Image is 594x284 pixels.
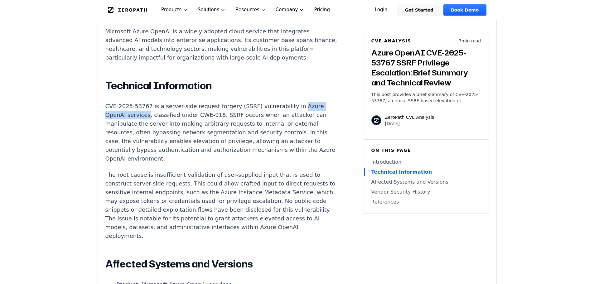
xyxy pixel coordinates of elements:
a: Affected Systems and Versions [371,178,481,186]
h2: Technical Information [105,79,337,92]
a: Login [367,4,395,16]
h6: On this page [371,147,481,153]
p: 7 min read [459,38,481,44]
h2: Affected Systems and Versions [105,258,337,270]
a: Get Started [397,4,441,16]
p: CVE-2025-53767 is a server-side request forgery (SSRF) vulnerability in Azure OpenAI services, cl... [105,102,337,163]
p: This post provides a brief summary of CVE-2025-53767, a critical SSRF-based elevation of privileg... [371,91,481,104]
p: Microsoft Azure OpenAI is a widely adopted cloud service that integrates advanced AI models into ... [105,27,337,62]
p: The root cause is insufficient validation of user-supplied input that is used to construct server... [105,171,337,240]
h3: Azure OpenAI CVE-2025-53767 SSRF Privilege Escalation: Brief Summary and Technical Review [371,48,481,88]
img: ZeroPath CVE Analysis [371,115,381,125]
a: Vendor Security History [371,188,481,196]
p: [DATE] [385,120,434,127]
p: ZeroPath CVE Analysis [385,114,434,120]
a: Introduction [371,158,481,166]
a: Book Demo [443,4,486,16]
a: References [371,198,481,206]
h6: CVE Analysis [371,38,411,44]
a: Technical Information [371,168,481,176]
